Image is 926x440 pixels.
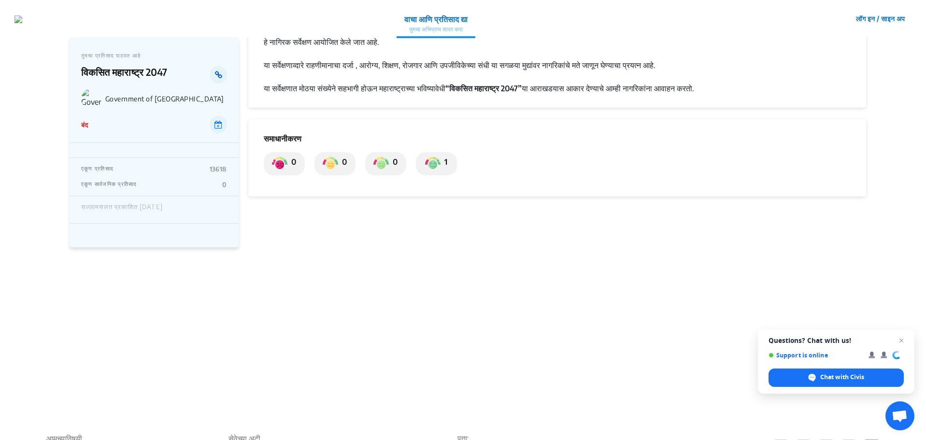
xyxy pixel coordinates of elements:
p: एकूण प्रतिसाद [81,165,114,173]
div: Chat with Civis [769,369,904,387]
div: या सर्वेक्षणात मोठया संख्येने सहभागी होऊन महाराष्ट्राच्या भविष्यावेधी या आराखडयास आकार देण्याचे आ... [264,83,851,94]
p: 0 [222,181,227,188]
p: तुमचा अभिप्राय सादर करा [404,25,468,34]
p: वाचा आणि प्रतिसाद द्या [404,14,468,25]
p: 0 [389,156,398,171]
img: 7907nfqetxyivg6ubhai9kg9bhzr [14,15,22,23]
p: 0 [338,156,347,171]
img: private_satisfied.png [425,156,441,171]
span: Close chat [896,335,907,346]
div: Open chat [885,401,914,430]
img: private_somewhat_satisfied.png [373,156,389,171]
p: 13618 [210,165,227,173]
p: Government of [GEOGRAPHIC_DATA] [105,95,227,103]
span: Chat with Civis [820,373,864,382]
p: 1 [441,156,447,171]
p: तुमचा प्रतिसाद पाठवत आहे [81,52,227,58]
p: 0 [287,156,296,171]
img: private_dissatisfied.png [272,156,287,171]
p: बंद [81,120,88,130]
img: Government of Maharashtra logo [81,88,101,109]
button: लॉग इन / साइन अप [850,11,912,26]
p: विकसित महाराष्ट्र 2047 [81,66,210,84]
p: एकूण सार्वजनिक प्रतिसाद [81,181,137,188]
div: सल्लामसलत प्रकाशित [DATE] [81,203,163,216]
img: private_somewhat_dissatisfied.png [323,156,338,171]
p: समाधानीकरण [264,133,851,144]
span: Support is online [769,352,862,359]
span: Questions? Chat with us! [769,337,904,344]
div: या सर्वेक्षणाव्दारे राहणीमानाचा दर्जा , आरोग्य, शिक्षण, रोजगार आणि उपजीविकेच्या संधी या सगळया मुद... [264,59,851,71]
strong: “विकसित महाराष्ट्र 2047” [445,84,522,93]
